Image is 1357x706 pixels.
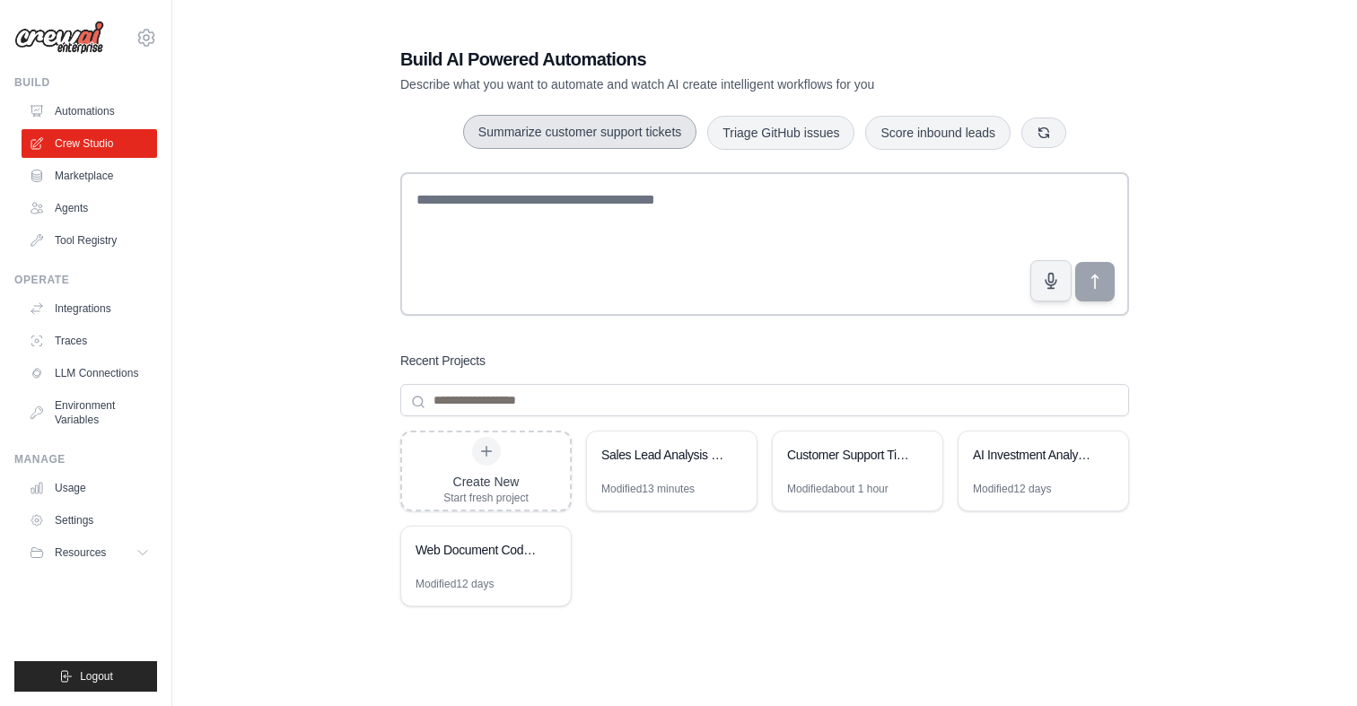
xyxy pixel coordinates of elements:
button: Logout [14,661,157,692]
div: Web Document Code Analysis & Optimization [416,541,538,559]
a: Tool Registry [22,226,157,255]
h3: Recent Projects [400,352,486,370]
div: Modified about 1 hour [787,482,889,496]
div: AI Investment Analysis Firm [973,446,1096,464]
a: Integrations [22,294,157,323]
div: Create New [443,473,529,491]
div: Sales Lead Analysis & Routing Automation [601,446,724,464]
p: Describe what you want to automate and watch AI create intelligent workflows for you [400,75,1003,93]
span: Logout [80,669,113,684]
iframe: Chat Widget [1267,620,1357,706]
div: Operate [14,273,157,287]
button: Get new suggestions [1021,118,1066,148]
div: Modified 12 days [416,577,494,591]
div: Build [14,75,157,90]
a: Crew Studio [22,129,157,158]
a: Traces [22,327,157,355]
div: Start fresh project [443,491,529,505]
button: Summarize customer support tickets [463,115,696,149]
button: Score inbound leads [865,116,1011,150]
a: Usage [22,474,157,502]
a: Marketplace [22,161,157,190]
a: Settings [22,506,157,535]
div: Customer Support Ticket Processing System [787,446,910,464]
div: Manage [14,452,157,466]
div: Modified 13 minutes [601,482,695,496]
a: LLM Connections [22,359,157,388]
h1: Build AI Powered Automations [400,47,1003,72]
div: Modified 12 days [973,482,1051,496]
button: Click to speak your automation idea [1030,260,1072,301]
a: Agents [22,194,157,222]
button: Triage GitHub issues [707,116,854,150]
button: Resources [22,538,157,567]
img: Logo [14,21,104,55]
span: Resources [55,545,106,560]
a: Automations [22,97,157,126]
a: Environment Variables [22,391,157,434]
